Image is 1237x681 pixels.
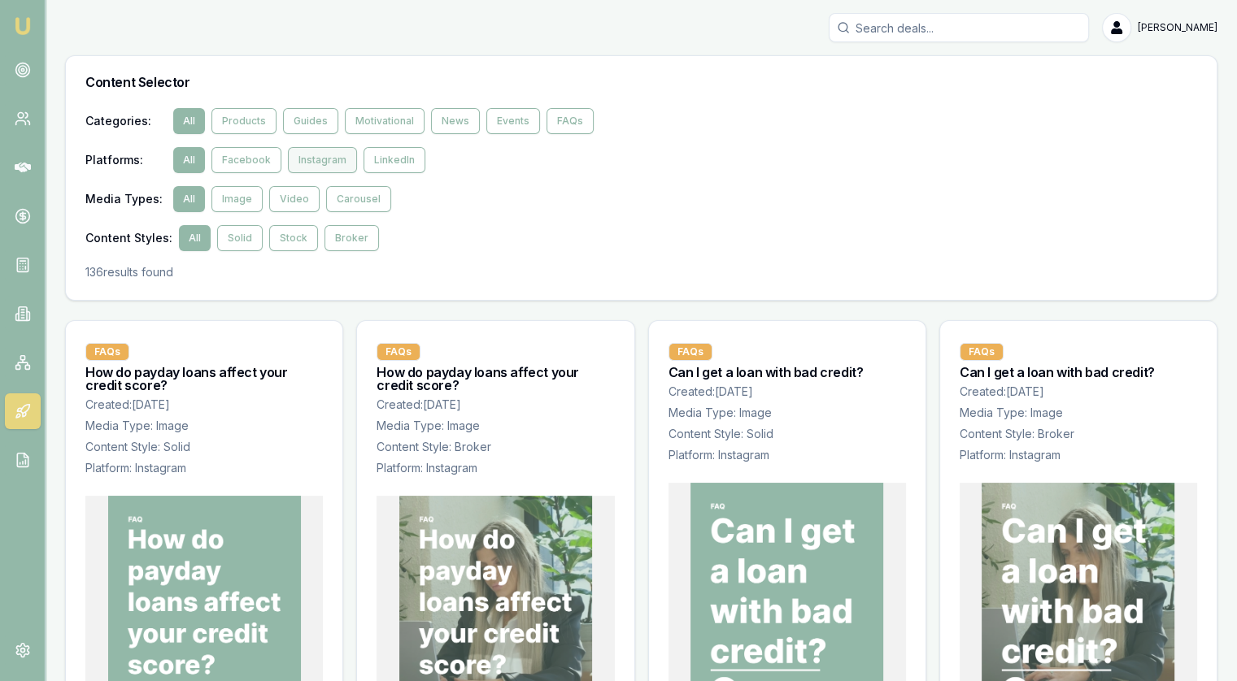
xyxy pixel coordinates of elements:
p: Platform: Instagram [377,460,614,476]
p: Created: [DATE] [960,384,1197,400]
div: FAQs [669,343,712,361]
h3: Can I get a loan with bad credit? [669,366,906,379]
button: Instagram [288,147,357,173]
p: Content Style: Broker [377,439,614,455]
p: Media Type: Image [85,418,323,434]
button: Guides [283,108,338,134]
h3: How do payday loans affect your credit score? [377,366,614,392]
button: All [173,147,205,173]
img: emu-icon-u.png [13,16,33,36]
p: Created: [DATE] [669,384,906,400]
span: [PERSON_NAME] [1138,21,1217,34]
button: Events [486,108,540,134]
button: Solid [217,225,263,251]
button: All [173,186,205,212]
button: Image [211,186,263,212]
p: Platform: Instagram [960,447,1197,463]
p: Platform: Instagram [85,460,323,476]
p: Media Type: Image [377,418,614,434]
div: FAQs [960,343,1004,361]
button: Carousel [326,186,391,212]
button: LinkedIn [364,147,425,173]
span: Media Types : [85,191,167,207]
button: Facebook [211,147,281,173]
span: Categories : [85,113,167,129]
h3: How do payday loans affect your credit score? [85,366,323,392]
button: Stock [269,225,318,251]
p: Media Type: Image [669,405,906,421]
p: Content Style: Solid [85,439,323,455]
span: Content Styles : [85,230,172,246]
div: FAQs [377,343,420,361]
h3: Content Selector [85,76,1197,89]
button: All [179,225,211,251]
button: Products [211,108,277,134]
button: Video [269,186,320,212]
button: Motivational [345,108,425,134]
p: Content Style: Broker [960,426,1197,442]
span: Platforms : [85,152,167,168]
button: Broker [324,225,379,251]
div: FAQs [85,343,129,361]
p: Created: [DATE] [377,397,614,413]
input: Search deals [829,13,1089,42]
p: Content Style: Solid [669,426,906,442]
button: News [431,108,480,134]
button: FAQs [547,108,594,134]
button: All [173,108,205,134]
p: 136 results found [85,264,1197,280]
p: Media Type: Image [960,405,1197,421]
p: Platform: Instagram [669,447,906,463]
p: Created: [DATE] [85,397,323,413]
h3: Can I get a loan with bad credit? [960,366,1197,379]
